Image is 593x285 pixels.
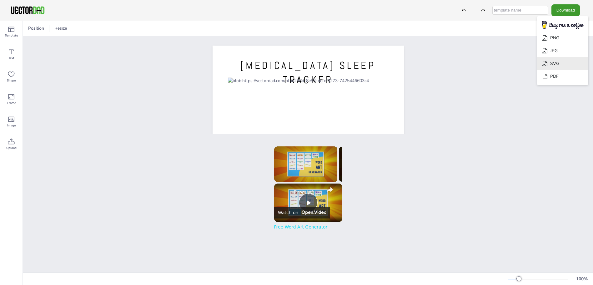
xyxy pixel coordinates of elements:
button: Download [551,4,580,16]
span: Shape [7,78,16,83]
a: channel logo [278,187,290,200]
span: Frame [7,101,16,106]
span: Position [27,25,45,31]
span: [MEDICAL_DATA] SLEEP TRACKER [240,59,375,86]
img: buymecoffee.png [538,19,588,31]
div: Video Player [274,146,338,182]
img: VectorDad-1.png [10,6,45,15]
img: video of: Free Word Art Generator [274,184,342,222]
li: JPG [537,44,588,57]
img: Video channel logo [299,210,326,215]
button: Play Video [299,194,318,212]
span: Upload [6,145,17,150]
a: Watch on Open.Video [274,207,330,219]
ul: Download [537,16,588,85]
div: Watch on [278,210,298,215]
span: Image [7,123,16,128]
li: PNG [537,32,588,44]
li: SVG [537,57,588,70]
li: PDF [537,70,588,83]
div: Video Player [274,184,342,222]
a: Free Word Art Generator [294,189,321,196]
button: share [324,184,335,195]
span: Template [5,33,18,38]
button: Resize [52,23,70,33]
div: 100 % [574,276,589,282]
input: template name [492,6,548,15]
a: Free Word Art Generator [274,224,328,229]
span: Text [8,56,14,61]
